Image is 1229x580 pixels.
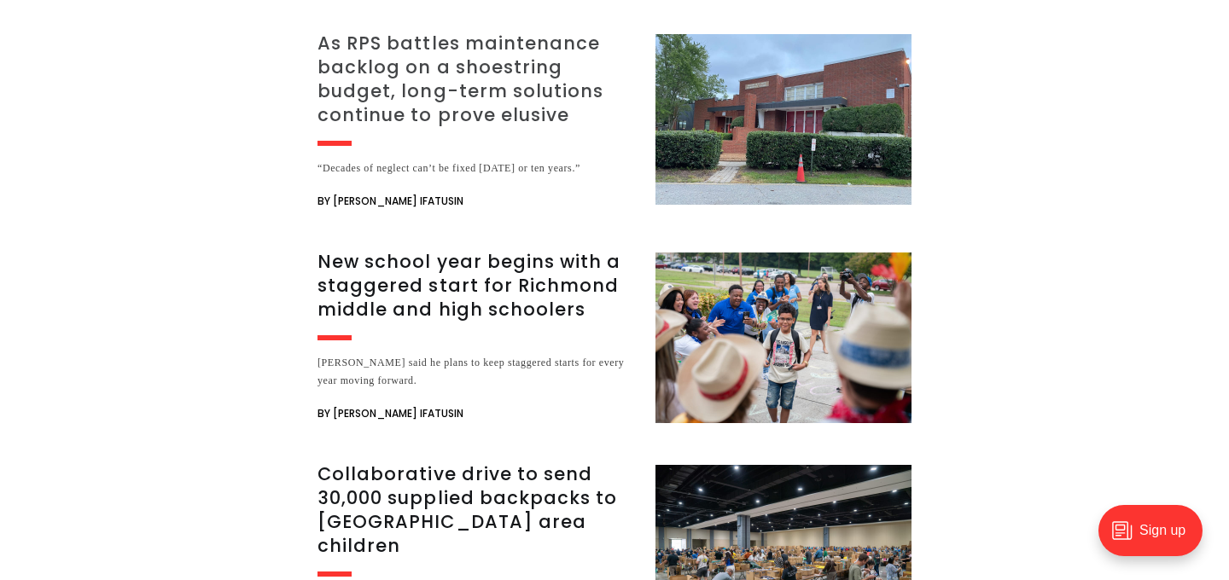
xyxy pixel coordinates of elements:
[317,32,635,127] h3: As RPS battles maintenance backlog on a shoestring budget, long-term solutions continue to prove ...
[317,250,635,322] h3: New school year begins with a staggered start for Richmond middle and high schoolers
[317,252,912,424] a: New school year begins with a staggered start for Richmond middle and high schoolers [PERSON_NAME...
[317,34,912,212] a: As RPS battles maintenance backlog on a shoestring budget, long-term solutions continue to prove ...
[655,34,912,205] img: As RPS battles maintenance backlog on a shoestring budget, long-term solutions continue to prove ...
[317,403,463,424] span: By [PERSON_NAME] Ifatusin
[655,252,912,423] img: New school year begins with a staggered start for Richmond middle and high schoolers
[317,462,635,558] h3: Collaborative drive to send 30,000 supplied backpacks to [GEOGRAPHIC_DATA] area children
[317,191,463,212] span: By [PERSON_NAME] Ifatusin
[1084,496,1229,580] iframe: portal-trigger
[317,354,635,390] div: [PERSON_NAME] said he plans to keep staggered starts for every year moving forward.
[317,159,635,177] div: “Decades of neglect can’t be fixed [DATE] or ten years.”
